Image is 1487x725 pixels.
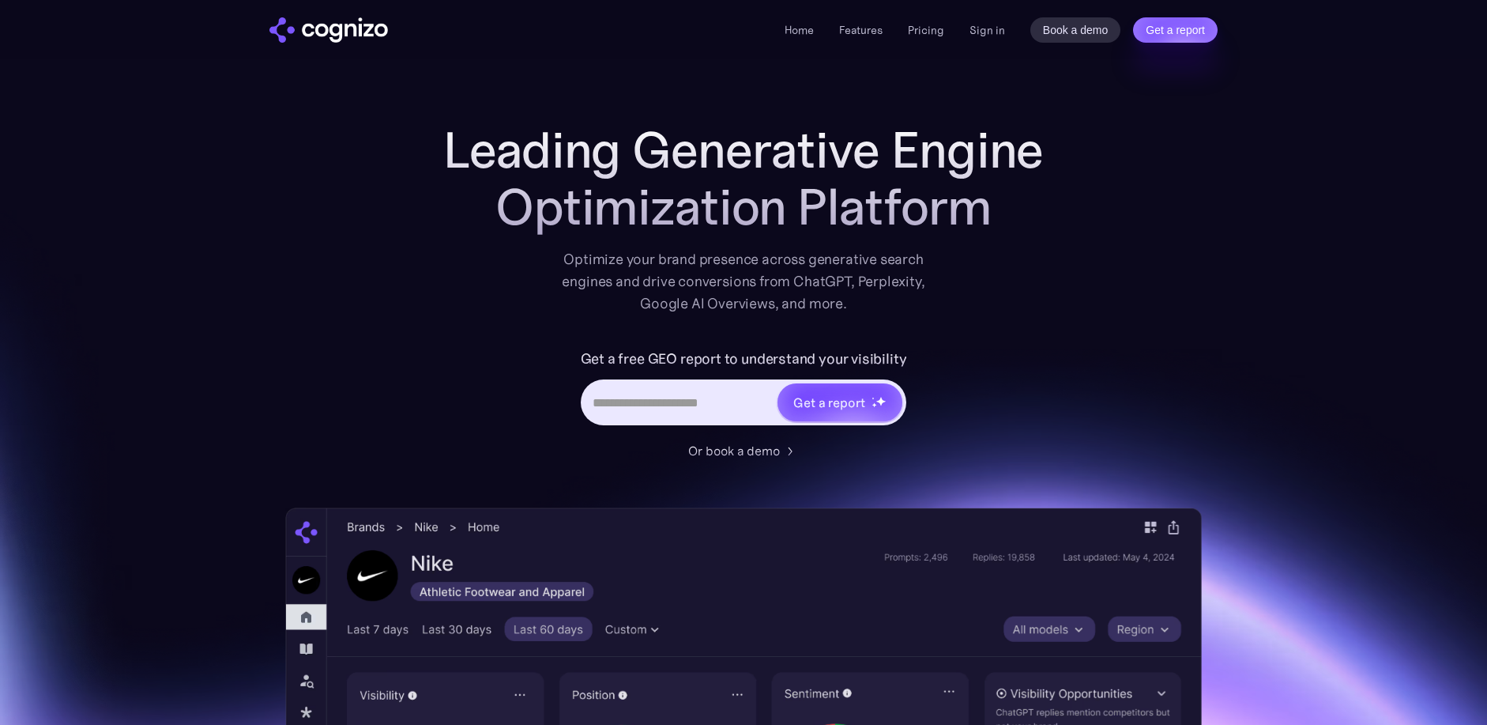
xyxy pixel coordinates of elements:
a: Book a demo [1030,17,1121,43]
a: Get a report [1133,17,1218,43]
img: star [871,402,877,408]
a: Pricing [908,23,944,37]
a: Features [839,23,883,37]
div: Or book a demo [688,441,780,460]
form: Hero URL Input Form [581,346,907,433]
div: Get a report [793,393,864,412]
a: home [269,17,388,43]
a: Get a reportstarstarstar [776,382,904,423]
h1: Leading Generative Engine Optimization Platform [427,122,1060,236]
img: cognizo logo [269,17,388,43]
label: Get a free GEO report to understand your visibility [581,346,907,372]
a: Home [785,23,814,37]
a: Sign in [969,21,1005,40]
img: star [871,397,874,399]
div: Optimize your brand presence across generative search engines and drive conversions from ChatGPT,... [549,248,938,315]
a: Or book a demo [688,441,799,460]
img: star [875,396,886,406]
